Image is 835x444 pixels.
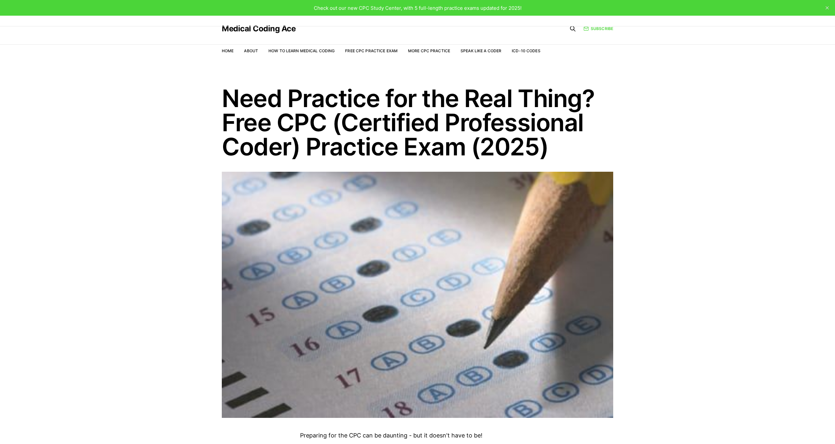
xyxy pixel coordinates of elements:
[222,25,296,33] a: Medical Coding Ace
[408,48,450,53] a: More CPC Practice
[345,48,398,53] a: Free CPC Practice Exam
[244,48,258,53] a: About
[300,431,535,440] p: Preparing for the CPC can be daunting - but it doesn't have to be!
[222,172,613,418] img: Prepare for the CPC with our Free CPC Practice Exam (updated 2023)!
[222,48,234,53] a: Home
[268,48,335,53] a: How to Learn Medical Coding
[314,5,522,11] span: Check out our new CPC Study Center, with 5 full-length practice exams updated for 2025!
[822,3,832,13] button: close
[727,412,835,444] iframe: portal-trigger
[461,48,501,53] a: Speak Like a Coder
[584,25,613,32] a: Subscribe
[222,86,613,159] h1: Need Practice for the Real Thing? Free CPC (Certified Professional Coder) Practice Exam (2025)
[512,48,540,53] a: ICD-10 Codes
